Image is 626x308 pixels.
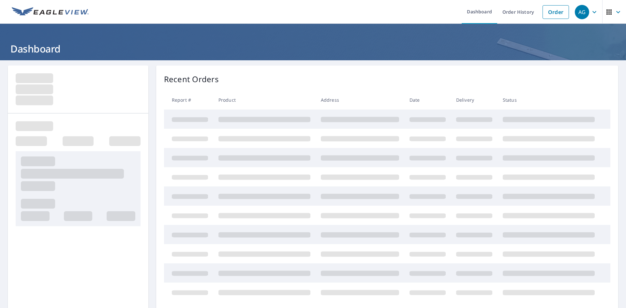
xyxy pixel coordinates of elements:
th: Address [316,90,404,110]
p: Recent Orders [164,73,219,85]
img: EV Logo [12,7,89,17]
th: Date [404,90,451,110]
th: Product [213,90,316,110]
div: AG [575,5,589,19]
a: Order [543,5,569,19]
th: Delivery [451,90,498,110]
th: Report # [164,90,213,110]
h1: Dashboard [8,42,618,55]
th: Status [498,90,600,110]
